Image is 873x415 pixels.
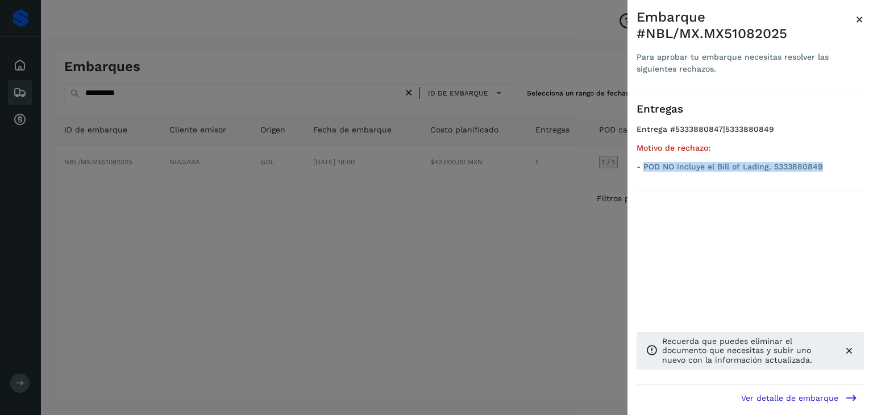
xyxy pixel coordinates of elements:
[734,385,864,410] button: Ver detalle de embarque
[637,9,855,42] div: Embarque #NBL/MX.MX51082025
[637,125,864,143] h4: Entrega #5333880847|5333880849
[855,11,864,27] span: ×
[637,162,864,172] p: - POD NO incluye el Bill of Lading. 5333880849
[855,9,864,30] button: Close
[741,394,838,402] span: Ver detalle de embarque
[637,51,855,75] div: Para aprobar tu embarque necesitas resolver las siguientes rechazos.
[662,337,834,365] p: Recuerda que puedes eliminar el documento que necesitas y subir uno nuevo con la información actu...
[637,103,864,116] h3: Entregas
[637,143,864,153] h5: Motivo de rechazo:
